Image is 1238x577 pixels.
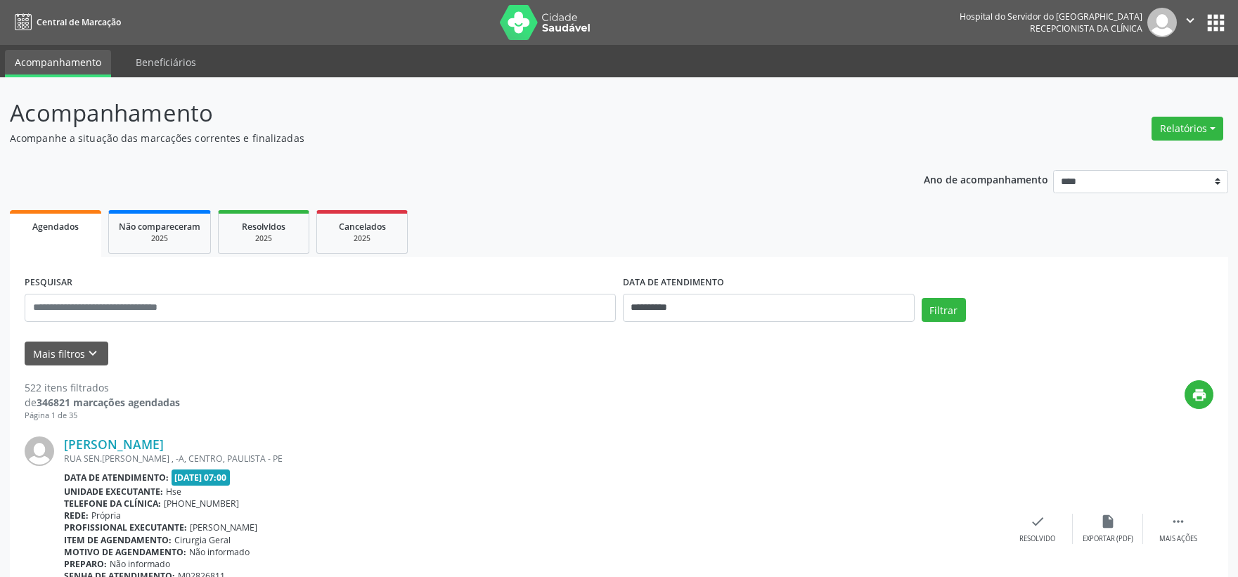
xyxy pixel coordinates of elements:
i:  [1171,514,1186,529]
i:  [1182,13,1198,28]
b: Telefone da clínica: [64,498,161,510]
div: Página 1 de 35 [25,410,180,422]
a: Beneficiários [126,50,206,74]
span: [PERSON_NAME] [190,521,257,533]
a: [PERSON_NAME] [64,436,164,452]
button: apps [1204,11,1228,35]
span: Central de Marcação [37,16,121,28]
p: Ano de acompanhamento [924,170,1048,188]
i: insert_drive_file [1100,514,1116,529]
span: [DATE] 07:00 [172,469,231,486]
a: Central de Marcação [10,11,121,34]
span: Hse [166,486,181,498]
button: Filtrar [922,298,966,322]
label: PESQUISAR [25,272,72,294]
span: Não informado [189,546,250,558]
div: 522 itens filtrados [25,380,180,395]
a: Acompanhamento [5,50,111,77]
img: img [1147,8,1177,37]
img: img [25,436,54,466]
label: DATA DE ATENDIMENTO [623,272,724,294]
div: Resolvido [1019,534,1055,544]
span: Cirurgia Geral [174,534,231,546]
b: Unidade executante: [64,486,163,498]
span: [PHONE_NUMBER] [164,498,239,510]
span: Não compareceram [119,221,200,233]
div: RUA SEN.[PERSON_NAME] , -A, CENTRO, PAULISTA - PE [64,453,1002,465]
b: Profissional executante: [64,521,187,533]
button: Relatórios [1152,117,1223,141]
b: Data de atendimento: [64,472,169,484]
button: Mais filtroskeyboard_arrow_down [25,342,108,366]
span: Recepcionista da clínica [1030,22,1142,34]
i: keyboard_arrow_down [85,346,101,361]
div: 2025 [327,233,397,244]
b: Rede: [64,510,89,521]
span: Não informado [110,558,170,570]
p: Acompanhamento [10,96,863,131]
button:  [1177,8,1204,37]
b: Motivo de agendamento: [64,546,186,558]
b: Preparo: [64,558,107,570]
div: Hospital do Servidor do [GEOGRAPHIC_DATA] [960,11,1142,22]
div: de [25,395,180,410]
strong: 346821 marcações agendadas [37,396,180,409]
i: check [1030,514,1045,529]
span: Cancelados [339,221,386,233]
p: Acompanhe a situação das marcações correntes e finalizadas [10,131,863,145]
div: Mais ações [1159,534,1197,544]
button: print [1185,380,1213,409]
div: 2025 [228,233,299,244]
span: Agendados [32,221,79,233]
span: Própria [91,510,121,521]
span: Resolvidos [242,221,285,233]
b: Item de agendamento: [64,534,172,546]
div: 2025 [119,233,200,244]
div: Exportar (PDF) [1083,534,1133,544]
i: print [1192,387,1207,403]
